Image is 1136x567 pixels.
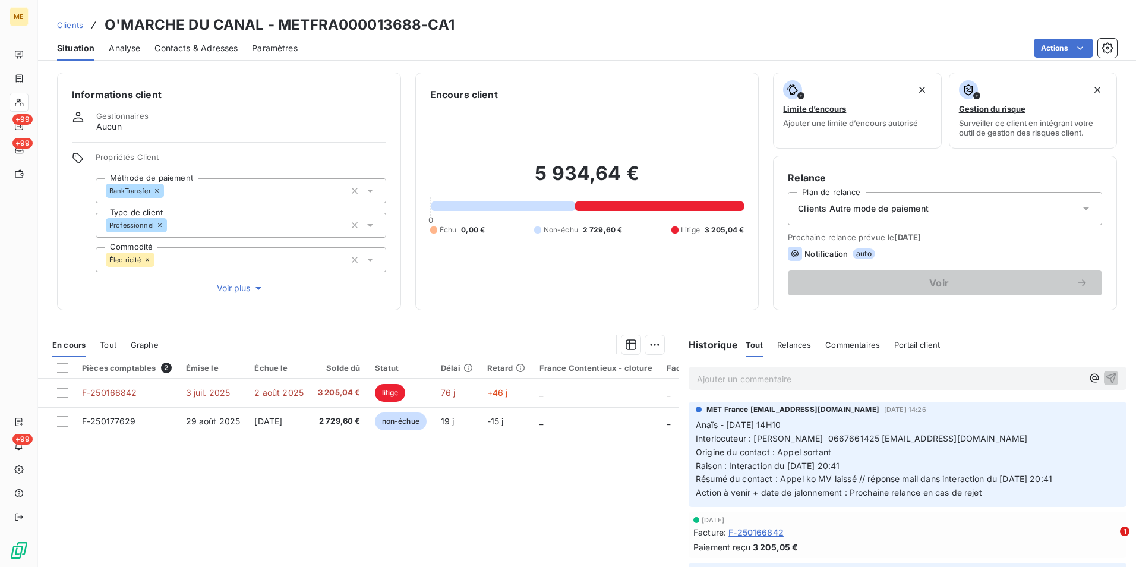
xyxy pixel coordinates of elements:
h6: Historique [679,338,739,352]
div: Solde dû [318,363,361,373]
button: Gestion du risqueSurveiller ce client en intégrant votre outil de gestion des risques client. [949,73,1117,149]
span: F-250166842 [82,388,137,398]
span: 1 [1120,527,1129,536]
span: 3 205,04 € [318,387,361,399]
img: Logo LeanPay [10,541,29,560]
span: Situation [57,42,94,54]
span: [DATE] 14:26 [884,406,926,413]
span: +99 [12,114,33,125]
span: Relances [777,340,811,349]
span: 3 205,04 € [705,225,744,235]
span: 29 août 2025 [186,416,241,426]
span: Anaïs - [DATE] 14H10 [696,420,781,430]
span: Électricité [109,256,141,263]
span: -15 j [487,416,504,426]
span: _ [539,416,543,426]
span: Portail client [894,340,940,349]
span: litige [375,384,406,402]
span: BankTransfer [109,187,151,194]
span: 2 [161,363,172,373]
span: Gestion du risque [959,104,1025,114]
span: [DATE] [254,416,282,426]
span: 0,00 € [461,225,485,235]
span: Origine du contact : Appel sortant [696,447,831,457]
span: [DATE] [894,232,921,242]
span: 19 j [441,416,455,426]
div: Pièces comptables [82,363,172,373]
span: Gestionnaires [96,111,149,121]
input: Ajouter une valeur [167,220,176,231]
button: Actions [1034,39,1093,58]
span: Interlocuteur : [PERSON_NAME] 0667661425 [EMAIL_ADDRESS][DOMAIN_NAME] [696,433,1028,443]
span: Propriétés Client [96,152,386,169]
div: ME [10,7,29,26]
span: 3 205,05 € [753,541,799,553]
button: Limite d’encoursAjouter une limite d’encours autorisé [773,73,941,149]
span: _ [667,416,670,426]
span: En cours [52,340,86,349]
span: 76 j [441,388,456,398]
h3: O'MARCHE DU CANAL - METFRA000013688-CA1 [105,14,455,36]
span: _ [667,388,670,398]
div: Émise le [186,363,241,373]
span: Limite d’encours [783,104,846,114]
span: 3 juil. 2025 [186,388,231,398]
h6: Informations client [72,87,386,102]
h6: Encours client [430,87,498,102]
span: non-échue [375,412,427,430]
span: Aucun [96,121,122,133]
div: Échue le [254,363,304,373]
span: 2 729,60 € [583,225,623,235]
span: Notification [804,249,848,259]
span: 0 [428,215,433,225]
span: Échu [440,225,457,235]
span: Tout [746,340,763,349]
span: [DATE] [702,516,724,524]
span: F-250177629 [82,416,136,426]
iframe: Intercom live chat [1096,527,1124,555]
span: Ajouter une limite d’encours autorisé [783,118,918,128]
a: Clients [57,19,83,31]
span: Commentaires [825,340,880,349]
h2: 5 934,64 € [430,162,744,197]
span: Action à venir + date de jalonnement : Prochaine relance en cas de rejet [696,487,982,497]
span: Clients Autre mode de paiement [798,203,929,215]
span: Prochaine relance prévue le [788,232,1102,242]
input: Ajouter une valeur [154,254,164,265]
span: Clients [57,20,83,30]
span: Surveiller ce client en intégrant votre outil de gestion des risques client. [959,118,1107,137]
div: Retard [487,363,525,373]
span: Paramètres [252,42,298,54]
button: Voir plus [96,282,386,295]
div: Facture / Echéancier [667,363,748,373]
div: Délai [441,363,473,373]
span: Voir plus [217,282,264,294]
span: Professionnel [109,222,154,229]
span: 2 729,60 € [318,415,361,427]
div: Statut [375,363,427,373]
input: Ajouter une valeur [164,185,173,196]
span: Facture : [693,526,726,538]
span: MET France [EMAIL_ADDRESS][DOMAIN_NAME] [706,404,879,415]
div: France Contentieux - cloture [539,363,652,373]
span: Analyse [109,42,140,54]
span: 2 août 2025 [254,388,304,398]
span: Résumé du contact : Appel ko MV laissé // réponse mail dans interaction du [DATE] 20:41 [696,474,1052,484]
span: +99 [12,434,33,445]
span: Litige [681,225,700,235]
span: Paiement reçu [693,541,750,553]
span: Graphe [131,340,159,349]
span: +99 [12,138,33,149]
span: auto [853,248,875,259]
span: Raison : Interaction du [DATE] 20:41 [696,461,840,471]
button: Voir [788,270,1102,295]
span: Tout [100,340,116,349]
span: Voir [802,278,1076,288]
span: Contacts & Adresses [154,42,238,54]
span: Non-échu [544,225,578,235]
span: +46 j [487,388,508,398]
h6: Relance [788,171,1102,185]
span: F-250166842 [728,526,784,538]
span: _ [539,388,543,398]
